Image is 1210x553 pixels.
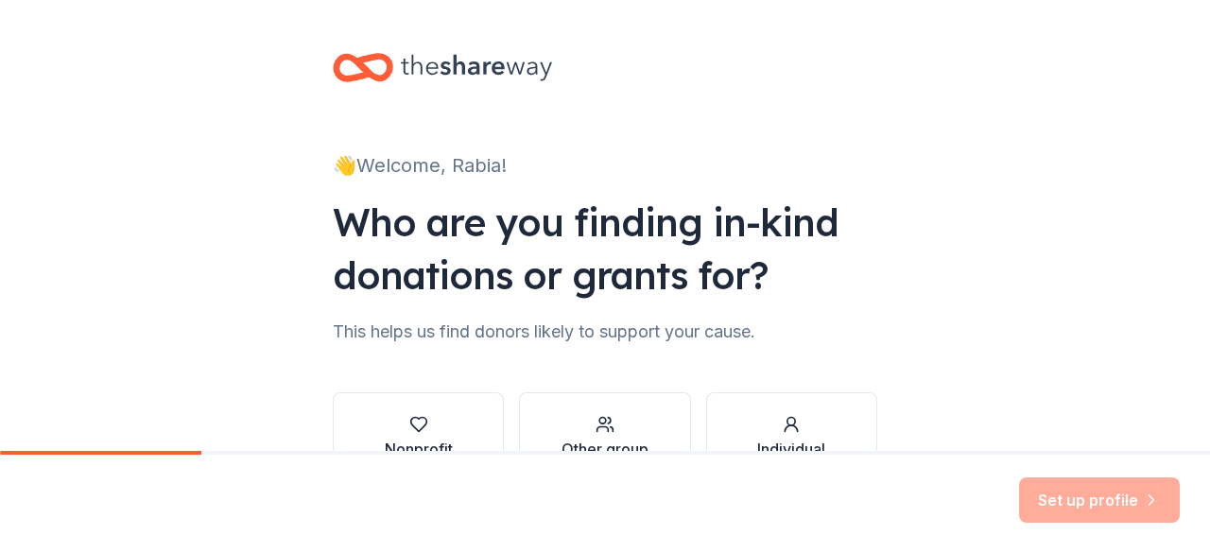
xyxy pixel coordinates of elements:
[385,438,453,460] div: Nonprofit
[333,150,877,181] div: 👋 Welcome, Rabia!
[562,438,648,460] div: Other group
[757,438,825,460] div: Individual
[519,392,690,483] button: Other group
[333,392,504,483] button: Nonprofit
[706,392,877,483] button: Individual
[333,317,877,347] div: This helps us find donors likely to support your cause.
[333,196,877,302] div: Who are you finding in-kind donations or grants for?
